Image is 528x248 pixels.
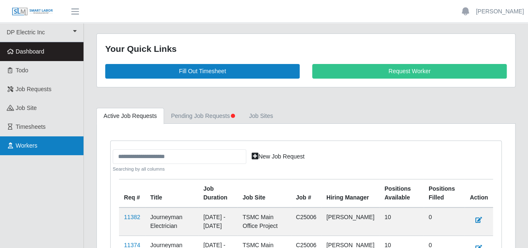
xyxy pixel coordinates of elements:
[237,179,291,208] th: job site
[291,207,321,236] td: C25006
[291,179,321,208] th: Job #
[12,7,53,16] img: SLM Logo
[16,123,46,130] span: Timesheets
[113,166,246,173] small: Searching by all columns
[119,179,145,208] th: Req #
[424,207,465,236] td: 0
[198,179,237,208] th: Job Duration
[16,48,45,55] span: Dashboard
[16,67,28,74] span: Todo
[105,42,507,56] div: Your Quick Links
[237,207,291,236] td: TSMC Main Office Project
[198,207,237,236] td: [DATE] - [DATE]
[424,179,465,208] th: Positions Filled
[145,179,198,208] th: Title
[321,179,379,208] th: Hiring Manager
[124,214,140,220] a: 11382
[242,108,280,124] a: job sites
[379,207,424,236] td: 10
[164,108,242,124] a: Pending Job Requests
[476,7,524,16] a: [PERSON_NAME]
[105,64,300,79] a: Fill Out Timesheet
[145,207,198,236] td: Journeyman Electrician
[246,149,310,164] a: New Job Request
[16,142,38,149] span: Workers
[321,207,379,236] td: [PERSON_NAME]
[16,86,52,92] span: Job Requests
[312,64,507,79] a: Request Worker
[379,179,424,208] th: Positions Available
[465,179,493,208] th: Action
[16,105,37,111] span: job site
[96,108,164,124] a: Active Job Requests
